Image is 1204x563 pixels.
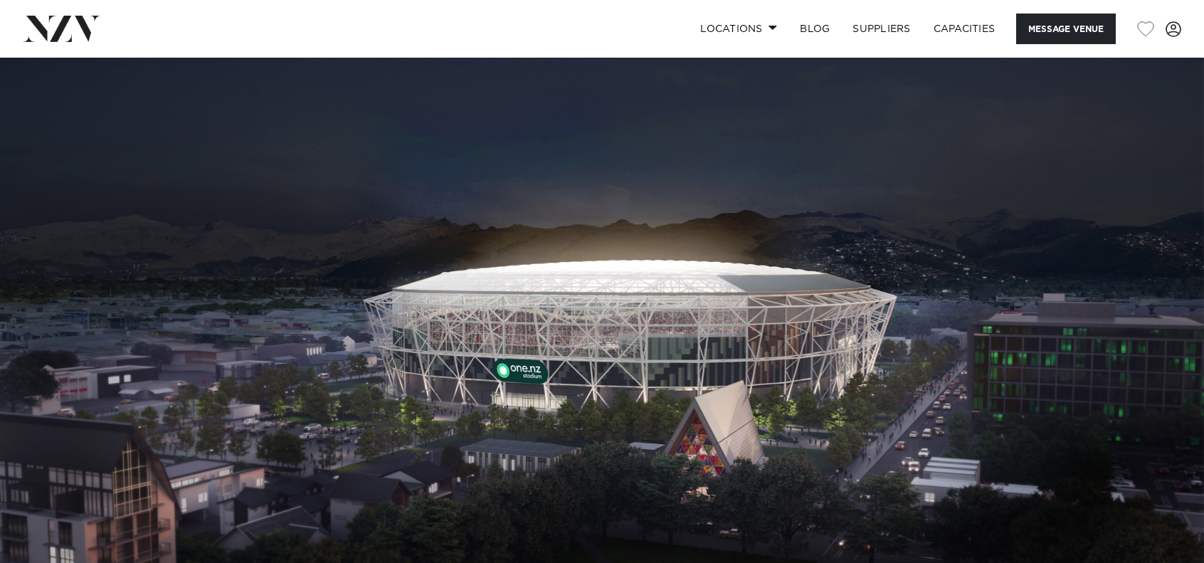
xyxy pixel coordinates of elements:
[23,16,100,41] img: nzv-logo.png
[841,14,922,44] a: SUPPLIERS
[689,14,788,44] a: Locations
[922,14,1007,44] a: Capacities
[1016,14,1116,44] button: Message Venue
[788,14,841,44] a: BLOG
